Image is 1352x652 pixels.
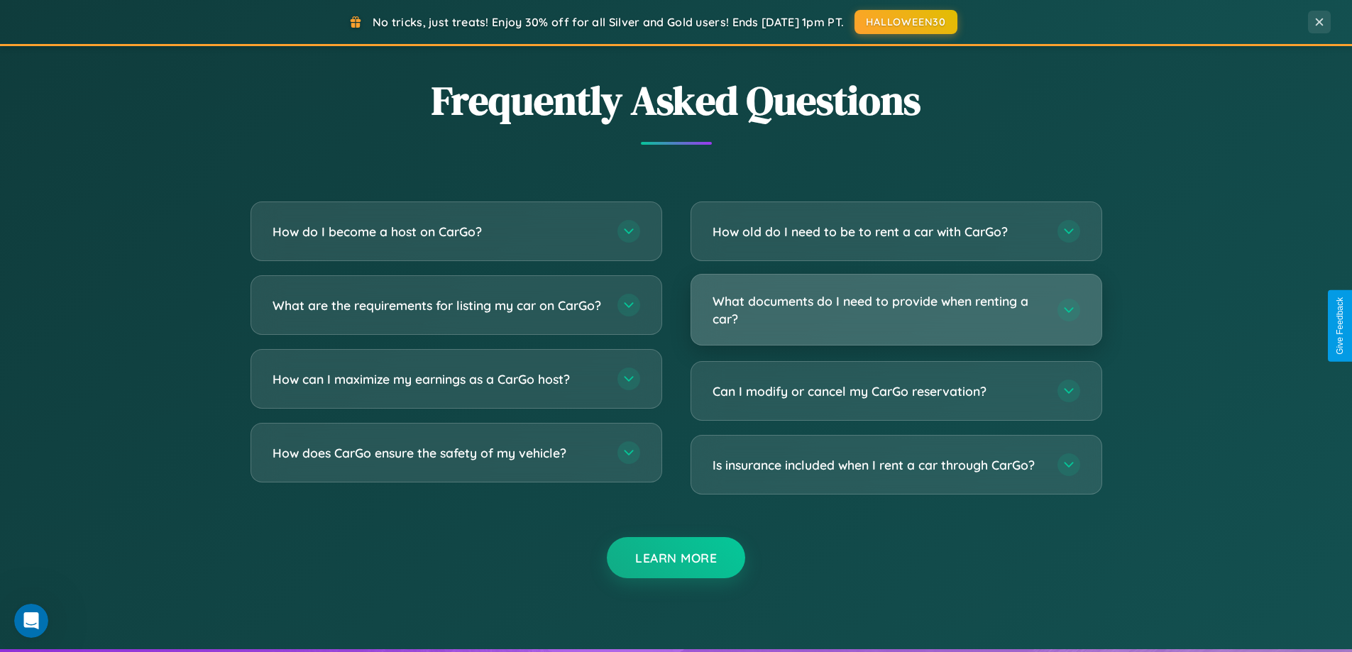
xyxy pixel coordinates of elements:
[713,382,1043,400] h3: Can I modify or cancel my CarGo reservation?
[273,370,603,388] h3: How can I maximize my earnings as a CarGo host?
[273,297,603,314] h3: What are the requirements for listing my car on CarGo?
[713,223,1043,241] h3: How old do I need to be to rent a car with CarGo?
[713,292,1043,327] h3: What documents do I need to provide when renting a car?
[273,444,603,462] h3: How does CarGo ensure the safety of my vehicle?
[607,537,745,578] button: Learn More
[251,73,1102,128] h2: Frequently Asked Questions
[713,456,1043,474] h3: Is insurance included when I rent a car through CarGo?
[14,604,48,638] iframe: Intercom live chat
[1335,297,1345,355] div: Give Feedback
[373,15,844,29] span: No tricks, just treats! Enjoy 30% off for all Silver and Gold users! Ends [DATE] 1pm PT.
[854,10,957,34] button: HALLOWEEN30
[273,223,603,241] h3: How do I become a host on CarGo?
